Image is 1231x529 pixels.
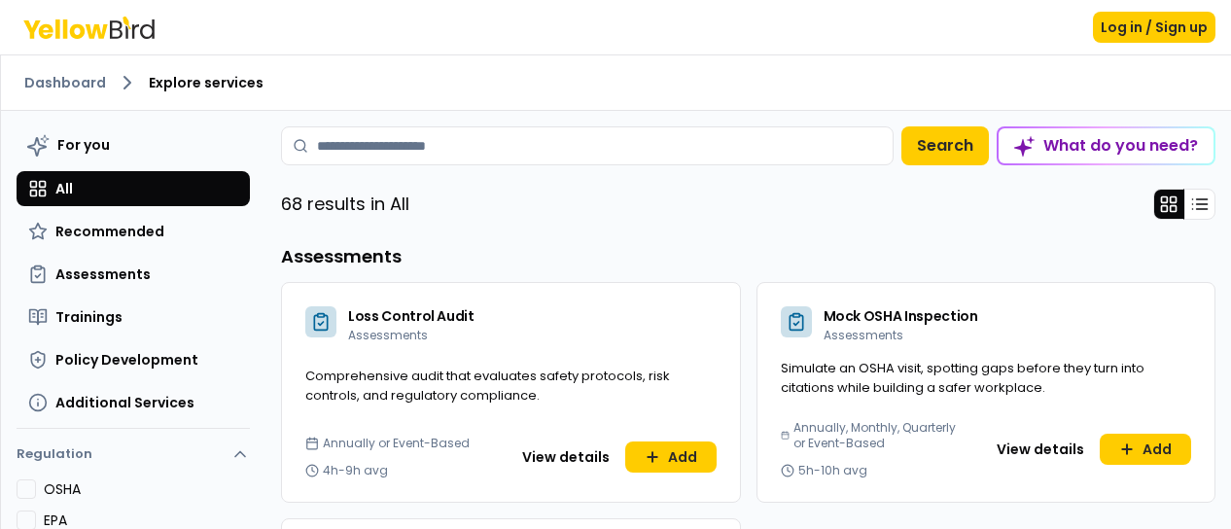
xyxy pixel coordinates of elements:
button: Regulation [17,437,250,479]
button: Assessments [17,257,250,292]
span: Explore services [149,73,264,92]
button: View details [510,441,621,473]
span: 4h-9h avg [323,463,388,478]
span: Policy Development [55,350,198,370]
span: Annually, Monthly, Quarterly or Event-Based [793,420,969,451]
span: Trainings [55,307,123,327]
p: 68 results in All [281,191,409,218]
button: Add [625,441,717,473]
span: Assessments [824,327,903,343]
span: Assessments [55,264,151,284]
button: Trainings [17,300,250,335]
span: Additional Services [55,393,194,412]
span: Mock OSHA Inspection [824,306,978,326]
h3: Assessments [281,243,1215,270]
button: Recommended [17,214,250,249]
button: Policy Development [17,342,250,377]
span: For you [57,135,110,155]
span: 5h-10h avg [798,463,867,478]
span: Annually or Event-Based [323,436,470,451]
span: All [55,179,73,198]
span: Loss Control Audit [348,306,475,326]
span: Comprehensive audit that evaluates safety protocols, risk controls, and regulatory compliance. [305,367,670,405]
nav: breadcrumb [24,71,1208,94]
button: Add [1100,434,1191,465]
button: For you [17,126,250,163]
button: What do you need? [997,126,1215,165]
button: All [17,171,250,206]
button: View details [985,434,1096,465]
a: Dashboard [24,73,106,92]
span: Assessments [348,327,428,343]
button: Additional Services [17,385,250,420]
span: Recommended [55,222,164,241]
button: Log in / Sign up [1093,12,1215,43]
button: Search [901,126,989,165]
span: Simulate an OSHA visit, spotting gaps before they turn into citations while building a safer work... [781,359,1144,397]
div: What do you need? [999,128,1213,163]
label: OSHA [44,479,250,499]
